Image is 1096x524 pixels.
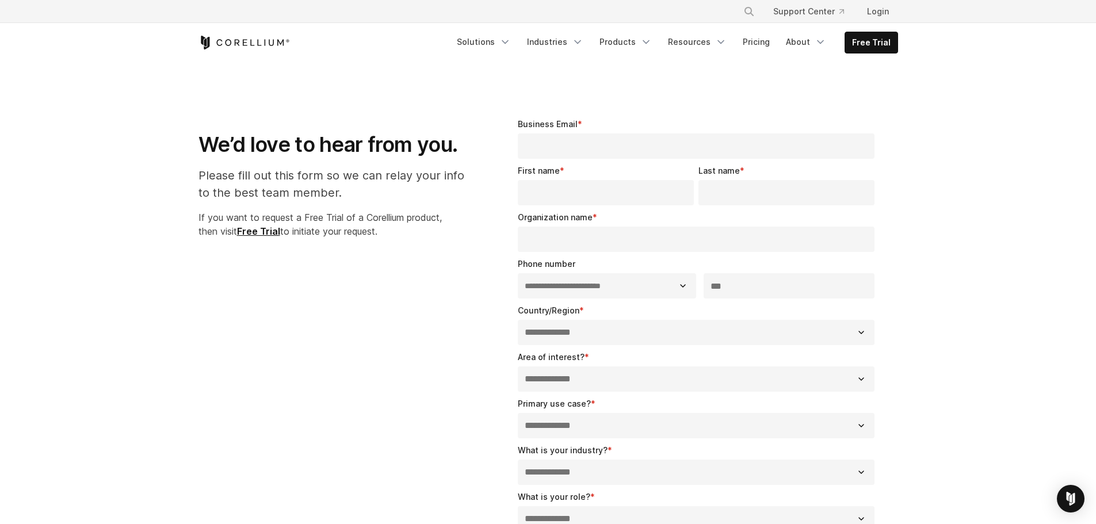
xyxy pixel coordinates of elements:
[518,445,608,455] span: What is your industry?
[450,32,518,52] a: Solutions
[858,1,898,22] a: Login
[661,32,734,52] a: Resources
[736,32,777,52] a: Pricing
[518,492,590,502] span: What is your role?
[198,211,476,238] p: If you want to request a Free Trial of a Corellium product, then visit to initiate your request.
[450,32,898,53] div: Navigation Menu
[518,259,575,269] span: Phone number
[739,1,759,22] button: Search
[520,32,590,52] a: Industries
[518,119,578,129] span: Business Email
[518,399,591,408] span: Primary use case?
[518,305,579,315] span: Country/Region
[845,32,898,53] a: Free Trial
[237,225,280,237] a: Free Trial
[698,166,740,175] span: Last name
[593,32,659,52] a: Products
[764,1,853,22] a: Support Center
[198,132,476,158] h1: We’d love to hear from you.
[518,166,560,175] span: First name
[198,36,290,49] a: Corellium Home
[518,352,585,362] span: Area of interest?
[1057,485,1084,512] div: Open Intercom Messenger
[518,212,593,222] span: Organization name
[198,167,476,201] p: Please fill out this form so we can relay your info to the best team member.
[730,1,898,22] div: Navigation Menu
[779,32,833,52] a: About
